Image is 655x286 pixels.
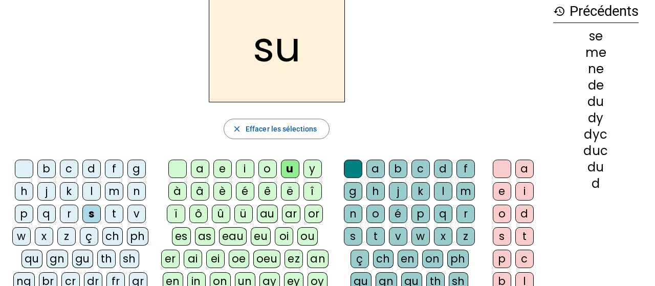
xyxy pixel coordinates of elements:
[281,160,299,178] div: u
[389,227,407,246] div: v
[493,250,511,268] div: p
[172,227,191,246] div: es
[515,182,534,201] div: i
[389,205,407,223] div: é
[127,205,146,223] div: v
[493,182,511,201] div: e
[47,250,68,268] div: gn
[553,47,639,59] div: me
[161,250,180,268] div: er
[553,112,639,124] div: dy
[12,227,31,246] div: w
[60,160,78,178] div: c
[351,250,369,268] div: ç
[127,160,146,178] div: g
[422,250,443,268] div: on
[515,160,534,178] div: a
[553,145,639,157] div: duc
[37,160,56,178] div: b
[257,205,278,223] div: au
[82,205,101,223] div: s
[236,160,254,178] div: i
[258,160,277,178] div: o
[232,124,242,134] mat-icon: close
[60,205,78,223] div: r
[411,160,430,178] div: c
[434,160,452,178] div: d
[127,182,146,201] div: n
[191,182,209,201] div: â
[366,182,385,201] div: h
[456,182,475,201] div: m
[389,160,407,178] div: b
[366,160,385,178] div: a
[493,227,511,246] div: s
[102,227,123,246] div: ch
[281,182,299,201] div: ë
[553,5,565,17] mat-icon: history
[275,227,293,246] div: oi
[398,250,418,268] div: en
[191,160,209,178] div: a
[168,182,187,201] div: à
[219,227,247,246] div: eau
[434,182,452,201] div: l
[82,182,101,201] div: l
[213,160,232,178] div: e
[236,182,254,201] div: é
[213,182,232,201] div: è
[303,182,322,201] div: î
[21,250,42,268] div: qu
[434,205,452,223] div: q
[366,227,385,246] div: t
[304,205,323,223] div: or
[515,250,534,268] div: c
[366,205,385,223] div: o
[206,250,225,268] div: ei
[285,250,303,268] div: ez
[456,227,475,246] div: z
[15,182,33,201] div: h
[515,227,534,246] div: t
[195,227,215,246] div: as
[212,205,230,223] div: û
[303,160,322,178] div: y
[344,205,362,223] div: n
[456,160,475,178] div: f
[411,205,430,223] div: p
[35,227,53,246] div: x
[253,250,281,268] div: oeu
[246,123,317,135] span: Effacer les sélections
[553,96,639,108] div: du
[553,178,639,190] div: d
[307,250,329,268] div: an
[120,250,139,268] div: sh
[553,30,639,42] div: se
[37,182,56,201] div: j
[72,250,93,268] div: gu
[258,182,277,201] div: ê
[373,250,394,268] div: ch
[411,227,430,246] div: w
[184,250,202,268] div: ai
[411,182,430,201] div: k
[282,205,300,223] div: ar
[553,128,639,141] div: dyc
[434,227,452,246] div: x
[224,119,330,139] button: Effacer les sélections
[105,160,123,178] div: f
[105,205,123,223] div: t
[167,205,185,223] div: ï
[229,250,249,268] div: oe
[553,63,639,75] div: ne
[447,250,469,268] div: ph
[344,227,362,246] div: s
[234,205,253,223] div: ü
[344,182,362,201] div: g
[389,182,407,201] div: j
[493,205,511,223] div: o
[37,205,56,223] div: q
[456,205,475,223] div: r
[297,227,318,246] div: ou
[189,205,208,223] div: ô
